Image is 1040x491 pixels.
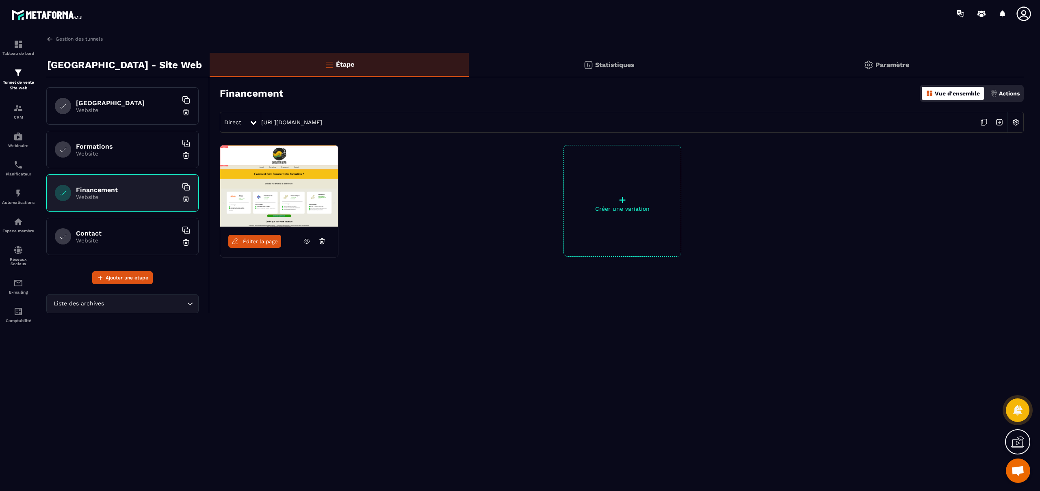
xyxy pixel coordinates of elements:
[46,294,199,313] div: Search for option
[2,182,35,211] a: automationsautomationsAutomatisations
[2,290,35,294] p: E-mailing
[13,307,23,316] img: accountant
[2,239,35,272] a: social-networksocial-networkRéseaux Sociaux
[2,51,35,56] p: Tableau de bord
[92,271,153,284] button: Ajouter une étape
[2,272,35,301] a: emailemailE-mailing
[13,217,23,227] img: automations
[76,143,178,150] h6: Formations
[76,237,178,244] p: Website
[13,188,23,198] img: automations
[228,235,281,248] a: Éditer la page
[2,33,35,62] a: formationformationTableau de bord
[2,62,35,97] a: formationformationTunnel de vente Site web
[13,68,23,78] img: formation
[13,278,23,288] img: email
[224,119,241,125] span: Direct
[926,90,933,97] img: dashboard-orange.40269519.svg
[2,257,35,266] p: Réseaux Sociaux
[2,143,35,148] p: Webinaire
[13,103,23,113] img: formation
[182,238,190,247] img: trash
[220,88,283,99] h3: Financement
[336,61,354,68] p: Étape
[2,301,35,329] a: accountantaccountantComptabilité
[1006,459,1030,483] div: Ouvrir le chat
[76,150,178,157] p: Website
[2,115,35,119] p: CRM
[182,108,190,116] img: trash
[2,125,35,154] a: automationsautomationsWebinaire
[2,211,35,239] a: automationsautomationsEspace membre
[935,90,980,97] p: Vue d'ensemble
[2,154,35,182] a: schedulerschedulerPlanificateur
[875,61,909,69] p: Paramètre
[990,90,997,97] img: actions.d6e523a2.png
[2,229,35,233] p: Espace membre
[864,60,873,70] img: setting-gr.5f69749f.svg
[106,299,185,308] input: Search for option
[992,115,1007,130] img: arrow-next.bcc2205e.svg
[2,172,35,176] p: Planificateur
[106,274,148,282] span: Ajouter une étape
[2,318,35,323] p: Comptabilité
[2,80,35,91] p: Tunnel de vente Site web
[76,229,178,237] h6: Contact
[564,194,681,205] p: +
[324,60,334,69] img: bars-o.4a397970.svg
[261,119,322,125] a: [URL][DOMAIN_NAME]
[76,194,178,200] p: Website
[46,35,54,43] img: arrow
[583,60,593,70] img: stats.20deebd0.svg
[2,97,35,125] a: formationformationCRM
[243,238,278,244] span: Éditer la page
[13,160,23,170] img: scheduler
[47,57,202,73] p: [GEOGRAPHIC_DATA] - Site Web
[46,35,103,43] a: Gestion des tunnels
[13,245,23,255] img: social-network
[999,90,1020,97] p: Actions
[220,145,338,227] img: image
[11,7,84,22] img: logo
[182,195,190,203] img: trash
[76,186,178,194] h6: Financement
[52,299,106,308] span: Liste des archives
[564,205,681,212] p: Créer une variation
[13,132,23,141] img: automations
[76,99,178,107] h6: [GEOGRAPHIC_DATA]
[595,61,635,69] p: Statistiques
[182,151,190,160] img: trash
[1008,115,1023,130] img: setting-w.858f3a88.svg
[13,39,23,49] img: formation
[2,200,35,205] p: Automatisations
[76,107,178,113] p: Website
